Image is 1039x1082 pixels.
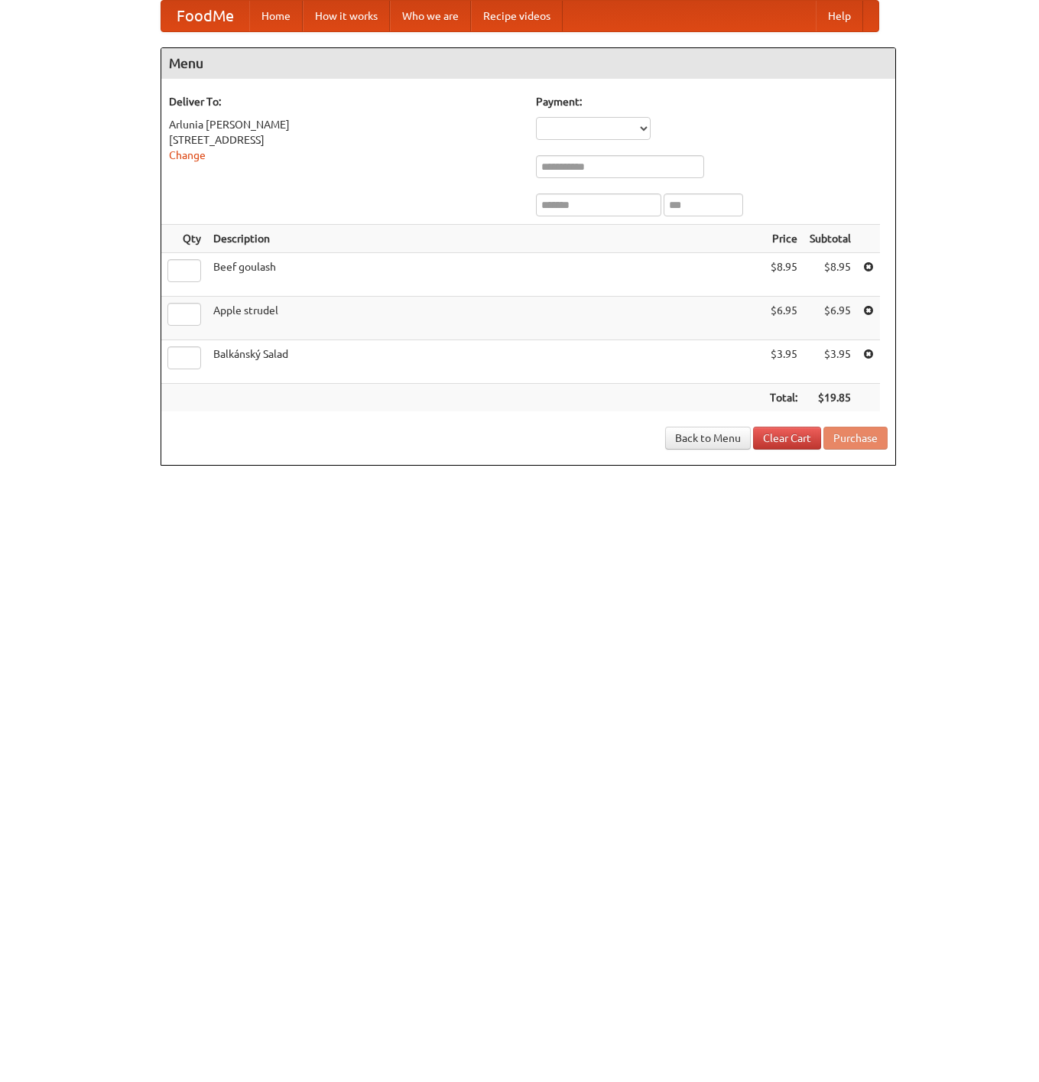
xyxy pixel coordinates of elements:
[753,427,821,450] a: Clear Cart
[249,1,303,31] a: Home
[804,253,857,297] td: $8.95
[169,117,521,132] div: Arlunia [PERSON_NAME]
[764,253,804,297] td: $8.95
[665,427,751,450] a: Back to Menu
[169,132,521,148] div: [STREET_ADDRESS]
[764,225,804,253] th: Price
[816,1,863,31] a: Help
[207,340,764,384] td: Balkánský Salad
[804,225,857,253] th: Subtotal
[161,225,207,253] th: Qty
[161,1,249,31] a: FoodMe
[804,384,857,412] th: $19.85
[536,94,888,109] h5: Payment:
[303,1,390,31] a: How it works
[804,340,857,384] td: $3.95
[390,1,471,31] a: Who we are
[207,225,764,253] th: Description
[207,297,764,340] td: Apple strudel
[804,297,857,340] td: $6.95
[823,427,888,450] button: Purchase
[764,340,804,384] td: $3.95
[169,94,521,109] h5: Deliver To:
[764,384,804,412] th: Total:
[207,253,764,297] td: Beef goulash
[764,297,804,340] td: $6.95
[471,1,563,31] a: Recipe videos
[169,149,206,161] a: Change
[161,48,895,79] h4: Menu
